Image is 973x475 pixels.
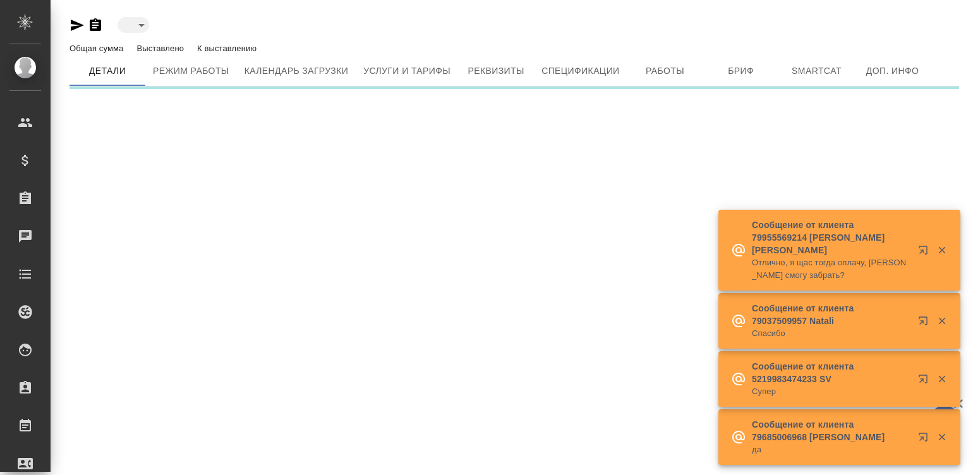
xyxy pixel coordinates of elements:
button: Открыть в новой вкладке [910,237,941,268]
span: Бриф [711,63,771,79]
button: Открыть в новой вкладке [910,308,941,339]
button: Скопировать ссылку [88,18,103,33]
span: Календарь загрузки [245,63,349,79]
p: Сообщение от клиента 5219983474233 SV [752,360,910,385]
p: да [752,443,910,456]
p: Супер [752,385,910,398]
span: Реквизиты [466,63,526,79]
span: Smartcat [787,63,847,79]
button: Скопировать ссылку для ЯМессенджера [69,18,85,33]
button: Закрыть [929,431,955,443]
p: Спасибо [752,327,910,340]
p: Отлично, я щас тогда оплачу, [PERSON_NAME] смогу забрать? [752,256,910,282]
p: К выставлению [197,44,260,53]
p: Сообщение от клиента 79955569214 [PERSON_NAME] [PERSON_NAME] [752,219,910,256]
span: Услуги и тарифы [363,63,450,79]
span: Детали [77,63,138,79]
p: Общая сумма [69,44,126,53]
span: Спецификации [541,63,619,79]
p: Сообщение от клиента 79037509957 Natali [752,302,910,327]
span: Работы [635,63,696,79]
p: Выставлено [136,44,187,53]
button: Закрыть [929,244,955,256]
div: ​ [118,17,149,33]
button: Закрыть [929,373,955,385]
p: Сообщение от клиента 79685006968 [PERSON_NAME] [752,418,910,443]
button: Закрыть [929,315,955,327]
button: Открыть в новой вкладке [910,424,941,455]
span: Доп. инфо [862,63,923,79]
button: Открыть в новой вкладке [910,366,941,397]
span: Режим работы [153,63,229,79]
